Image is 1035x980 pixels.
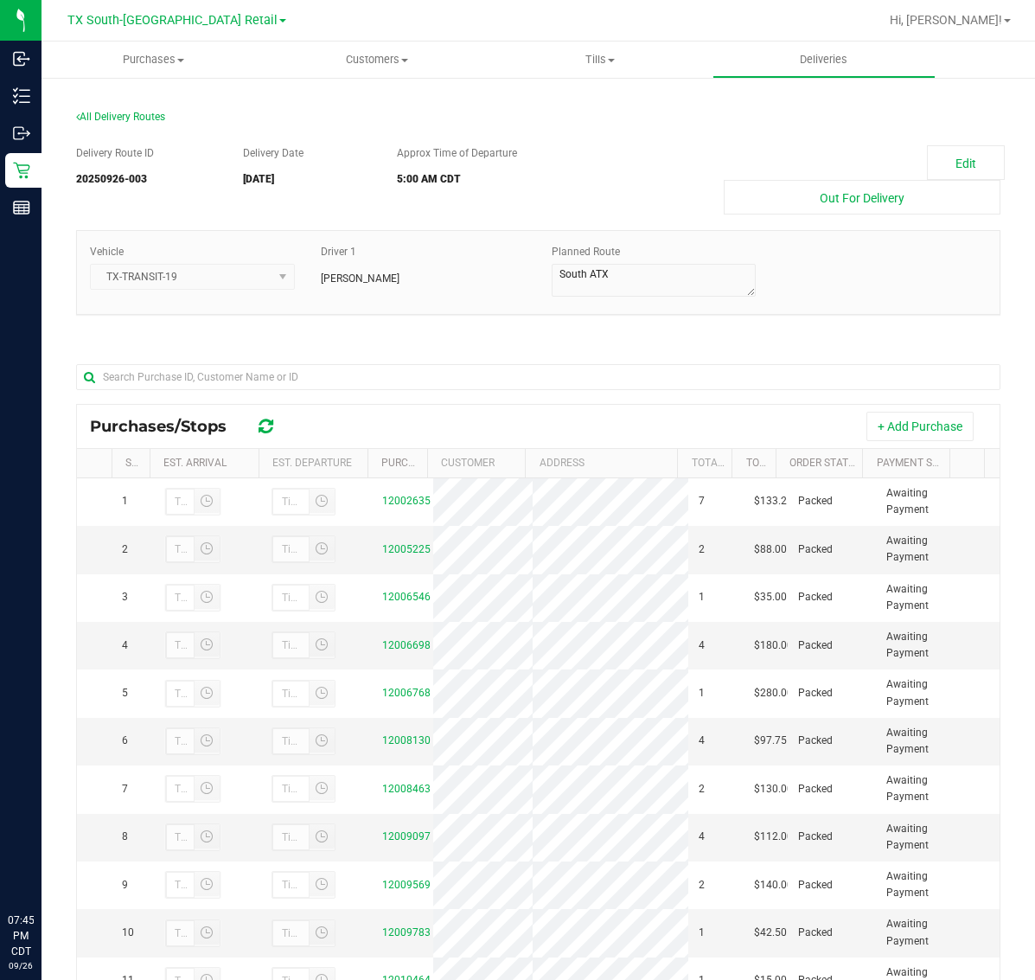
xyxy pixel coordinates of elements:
[754,637,793,654] span: $180.00
[886,821,955,854] span: Awaiting Payment
[8,913,34,959] p: 07:45 PM CDT
[125,457,160,469] a: Stop #
[122,589,128,605] span: 3
[677,449,732,478] th: Total Order Lines
[754,877,793,894] span: $140.00
[243,145,303,161] label: Delivery Date
[382,926,431,938] a: 12009783
[13,125,30,142] inline-svg: Outbound
[724,180,1000,215] button: Out For Delivery
[382,783,431,795] a: 12008463
[712,42,936,78] a: Deliveries
[886,676,955,709] span: Awaiting Payment
[122,877,128,894] span: 9
[382,543,431,555] a: 12005225
[886,725,955,758] span: Awaiting Payment
[754,781,793,797] span: $130.00
[122,637,128,654] span: 4
[397,145,517,161] label: Approx Time of Departure
[798,877,833,894] span: Packed
[13,87,30,105] inline-svg: Inventory
[699,493,705,509] span: 7
[754,733,787,749] span: $97.75
[798,637,833,654] span: Packed
[886,485,955,518] span: Awaiting Payment
[886,772,955,805] span: Awaiting Payment
[76,145,154,161] label: Delivery Route ID
[90,244,124,259] label: Vehicle
[798,781,833,797] span: Packed
[754,829,793,845] span: $112.00
[163,457,227,469] a: Est. Arrival
[122,733,128,749] span: 6
[42,42,265,78] a: Purchases
[798,733,833,749] span: Packed
[382,639,431,651] a: 12006698
[382,734,431,746] a: 12008130
[886,629,955,662] span: Awaiting Payment
[76,111,165,123] span: All Delivery Routes
[259,449,367,478] th: Est. Departure
[886,533,955,566] span: Awaiting Payment
[699,589,705,605] span: 1
[382,830,431,842] a: 12009097
[754,493,793,509] span: $133.25
[51,839,72,860] iframe: Resource center unread badge
[798,829,833,845] span: Packed
[90,417,244,436] span: Purchases/Stops
[382,591,431,603] a: 12006546
[122,541,128,558] span: 2
[798,493,833,509] span: Packed
[321,244,356,259] label: Driver 1
[67,13,278,28] span: TX South-[GEOGRAPHIC_DATA] Retail
[789,457,861,469] a: Order Status
[699,637,705,654] span: 4
[397,174,602,185] h5: 5:00 AM CDT
[489,42,712,78] a: Tills
[122,685,128,701] span: 5
[699,925,705,941] span: 1
[798,685,833,701] span: Packed
[798,925,833,941] span: Packed
[243,174,371,185] h5: [DATE]
[927,145,1005,180] button: Edit
[776,52,871,67] span: Deliveries
[382,687,431,699] a: 12006768
[754,685,793,701] span: $280.00
[266,52,489,67] span: Customers
[699,733,705,749] span: 4
[13,199,30,216] inline-svg: Reports
[76,173,147,185] strong: 20250926-003
[382,495,431,507] a: 12002635
[8,959,34,972] p: 09/26
[13,50,30,67] inline-svg: Inbound
[754,541,787,558] span: $88.00
[76,364,1000,390] input: Search Purchase ID, Customer Name or ID
[866,412,974,441] button: + Add Purchase
[381,457,447,469] a: Purchase ID
[525,449,677,478] th: Address
[265,42,489,78] a: Customers
[890,13,1002,27] span: Hi, [PERSON_NAME]!
[886,868,955,901] span: Awaiting Payment
[699,541,705,558] span: 2
[886,581,955,614] span: Awaiting Payment
[382,879,431,891] a: 12009569
[746,457,777,469] a: Total
[798,541,833,558] span: Packed
[122,925,134,941] span: 10
[699,829,705,845] span: 4
[754,589,787,605] span: $35.00
[17,842,69,894] iframe: Resource center
[122,781,128,797] span: 7
[321,271,399,286] span: [PERSON_NAME]
[877,457,963,469] a: Payment Status
[699,781,705,797] span: 2
[13,162,30,179] inline-svg: Retail
[427,449,525,478] th: Customer
[886,916,955,949] span: Awaiting Payment
[122,493,128,509] span: 1
[754,925,787,941] span: $42.50
[798,589,833,605] span: Packed
[699,685,705,701] span: 1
